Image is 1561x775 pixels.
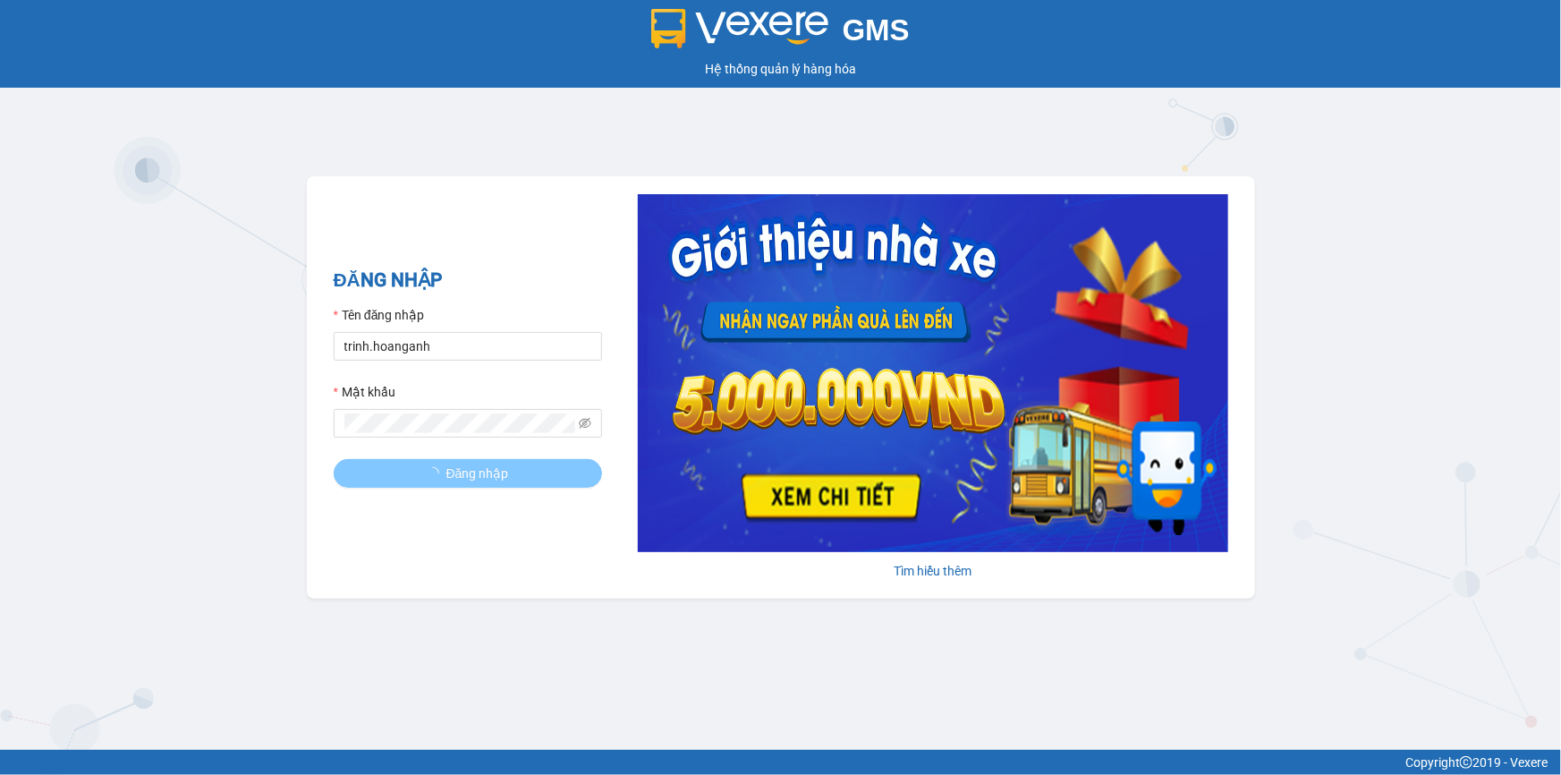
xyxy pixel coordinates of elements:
[344,413,575,433] input: Mật khẩu
[334,332,602,361] input: Tên đăng nhập
[334,266,602,295] h2: ĐĂNG NHẬP
[4,59,1557,79] div: Hệ thống quản lý hàng hóa
[13,753,1548,772] div: Copyright 2019 - Vexere
[446,464,509,483] span: Đăng nhập
[651,9,828,48] img: logo 2
[843,13,910,47] span: GMS
[334,305,425,325] label: Tên đăng nhập
[427,467,446,480] span: loading
[579,417,591,430] span: eye-invisible
[334,459,602,488] button: Đăng nhập
[638,194,1228,552] img: banner-0
[1460,756,1472,769] span: copyright
[651,27,910,41] a: GMS
[334,382,395,402] label: Mật khẩu
[638,561,1228,581] div: Tìm hiểu thêm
